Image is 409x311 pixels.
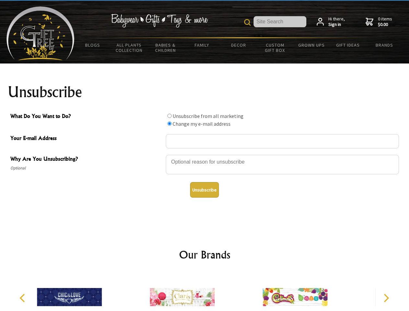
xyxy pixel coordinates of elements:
[10,112,163,121] span: What Do You Want to Do?
[379,291,393,305] button: Next
[167,121,172,126] input: What Do You Want to Do?
[147,38,184,57] a: Babies & Children
[328,16,345,28] span: Hi there,
[111,14,208,28] img: Babywear - Gifts - Toys & more
[257,38,293,57] a: Custom Gift Box
[330,38,366,52] a: Gift Ideas
[244,19,251,26] img: product search
[220,38,257,52] a: Decor
[328,22,345,28] strong: Sign in
[6,6,74,60] img: Babyware - Gifts - Toys and more...
[10,134,163,144] span: Your E-mail Address
[254,16,306,27] input: Site Search
[166,155,399,174] textarea: Why Are You Unsubscribing?
[8,84,402,100] h1: Unsubscribe
[111,38,148,57] a: All Plants Collection
[173,113,244,119] label: Unsubscribe from all marketing
[366,16,392,28] a: 0 items$0.00
[166,134,399,148] input: Your E-mail Address
[317,16,345,28] a: Hi there,Sign in
[167,114,172,118] input: What Do You Want to Do?
[366,38,403,52] a: Brands
[10,155,163,164] span: Why Are You Unsubscribing?
[10,164,163,172] span: Optional
[74,38,111,52] a: BLOGS
[378,16,392,28] span: 0 items
[293,38,330,52] a: Grown Ups
[13,247,396,262] h2: Our Brands
[190,182,219,198] button: Unsubscribe
[378,22,392,28] strong: $0.00
[16,291,30,305] button: Previous
[173,121,231,127] label: Change my e-mail address
[184,38,221,52] a: Family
